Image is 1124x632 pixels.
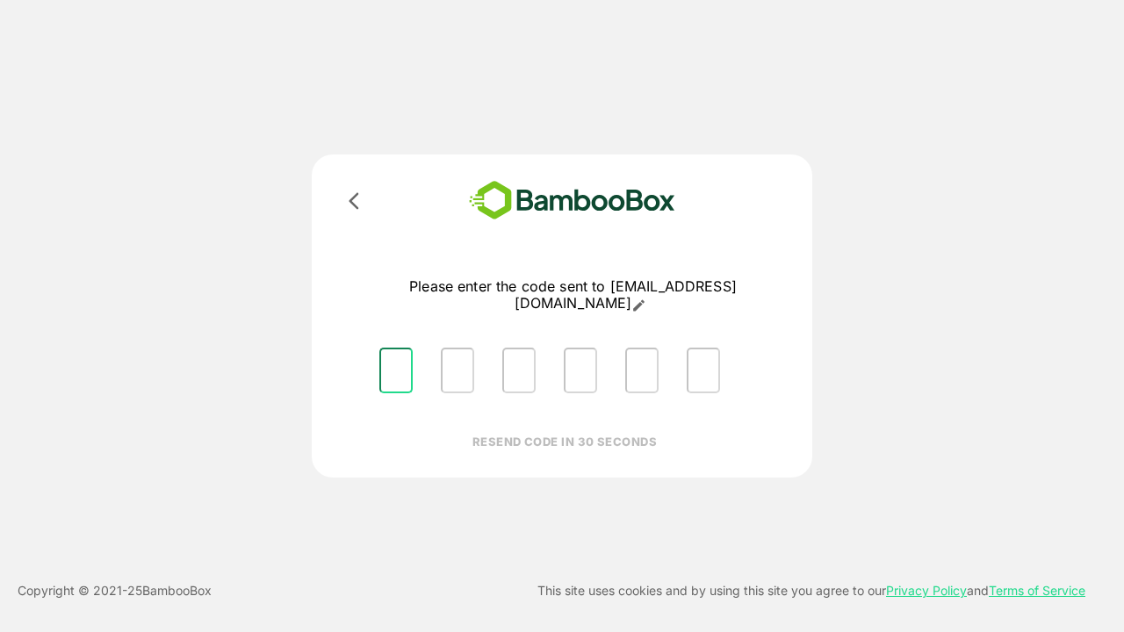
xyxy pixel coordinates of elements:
p: Copyright © 2021- 25 BambooBox [18,580,212,601]
input: Please enter OTP character 3 [502,348,536,393]
input: Please enter OTP character 6 [687,348,720,393]
p: Please enter the code sent to [EMAIL_ADDRESS][DOMAIN_NAME] [365,278,781,312]
a: Privacy Policy [886,583,967,598]
input: Please enter OTP character 5 [625,348,659,393]
input: Please enter OTP character 2 [441,348,474,393]
p: This site uses cookies and by using this site you agree to our and [537,580,1085,601]
img: bamboobox [443,176,701,226]
input: Please enter OTP character 1 [379,348,413,393]
input: Please enter OTP character 4 [564,348,597,393]
a: Terms of Service [989,583,1085,598]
